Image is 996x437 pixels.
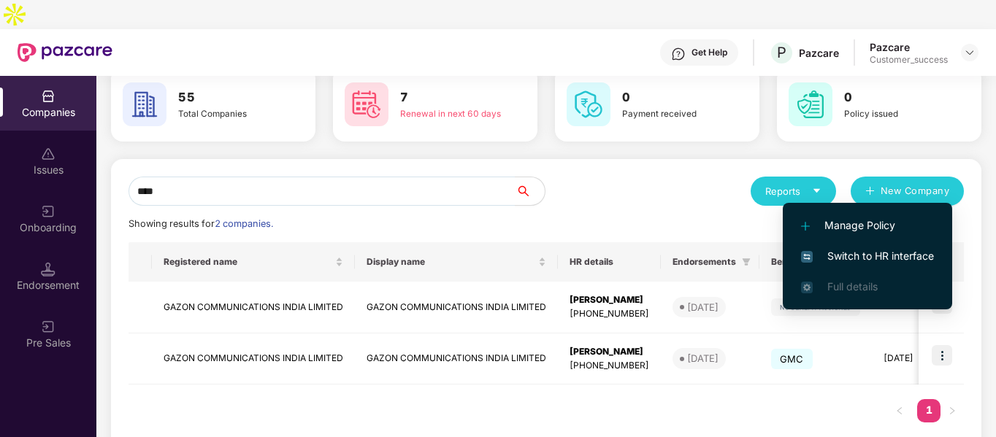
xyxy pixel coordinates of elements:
img: New Pazcare Logo [18,43,112,62]
img: svg+xml;base64,PHN2ZyB3aWR0aD0iMjAiIGhlaWdodD0iMjAiIHZpZXdCb3g9IjAgMCAyMCAyMCIgZmlsbD0ibm9uZSIgeG... [41,320,55,334]
span: Registered name [164,256,332,268]
img: svg+xml;base64,PHN2ZyB3aWR0aD0iMjAiIGhlaWdodD0iMjAiIHZpZXdCb3g9IjAgMCAyMCAyMCIgZmlsbD0ibm9uZSIgeG... [41,204,55,219]
img: svg+xml;base64,PHN2ZyBpZD0iSGVscC0zMngzMiIgeG1sbnM9Imh0dHA6Ly93d3cudzMub3JnLzIwMDAvc3ZnIiB3aWR0aD... [671,47,686,61]
div: Get Help [692,47,727,58]
span: Display name [367,256,535,268]
img: svg+xml;base64,PHN2ZyBpZD0iRHJvcGRvd24tMzJ4MzIiIHhtbG5zPSJodHRwOi8vd3d3LnczLm9yZy8yMDAwL3N2ZyIgd2... [964,47,976,58]
span: Endorsements [673,256,736,268]
div: Pazcare [870,40,948,54]
img: svg+xml;base64,PHN2ZyBpZD0iQ29tcGFuaWVzIiB4bWxucz0iaHR0cDovL3d3dy53My5vcmcvMjAwMC9zdmciIHdpZHRoPS... [41,89,55,104]
div: Customer_success [870,54,948,66]
span: Full details [827,280,878,293]
th: Display name [355,242,558,282]
img: svg+xml;base64,PHN2ZyBpZD0iSXNzdWVzX2Rpc2FibGVkIiB4bWxucz0iaHR0cDovL3d3dy53My5vcmcvMjAwMC9zdmciIH... [41,147,55,161]
img: icon [932,345,952,366]
img: svg+xml;base64,PHN2ZyB4bWxucz0iaHR0cDovL3d3dy53My5vcmcvMjAwMC9zdmciIHdpZHRoPSIxNiIgaGVpZ2h0PSIxNi... [801,251,813,263]
span: P [777,44,786,61]
div: Pazcare [799,46,839,60]
span: Switch to HR interface [801,248,934,264]
span: Manage Policy [801,217,934,233]
img: svg+xml;base64,PHN2ZyB4bWxucz0iaHR0cDovL3d3dy53My5vcmcvMjAwMC9zdmciIHdpZHRoPSIxNi4zNjMiIGhlaWdodD... [801,282,813,293]
th: Registered name [152,242,355,282]
img: svg+xml;base64,PHN2ZyB4bWxucz0iaHR0cDovL3d3dy53My5vcmcvMjAwMC9zdmciIHdpZHRoPSIxMi4yMDEiIGhlaWdodD... [801,222,810,231]
img: svg+xml;base64,PHN2ZyB3aWR0aD0iMTQuNSIgaGVpZ2h0PSIxNC41IiB2aWV3Qm94PSIwIDAgMTYgMTYiIGZpbGw9Im5vbm... [41,262,55,276]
